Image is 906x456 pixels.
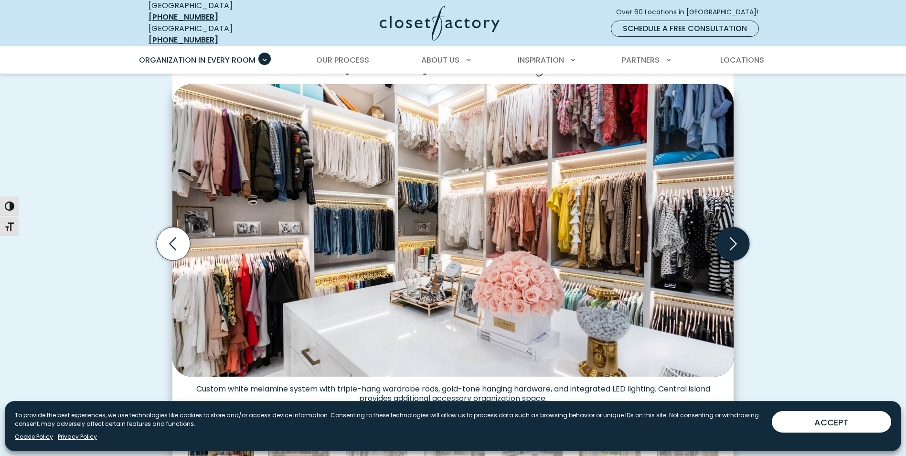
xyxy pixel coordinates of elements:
div: [GEOGRAPHIC_DATA] [149,23,287,46]
a: Over 60 Locations in [GEOGRAPHIC_DATA]! [616,4,767,21]
span: Space, Style and [333,49,493,76]
button: Next slide [712,223,753,264]
a: Schedule a Free Consultation [611,21,759,37]
nav: Primary Menu [132,47,774,74]
span: Our Process [316,54,369,65]
a: [PHONE_NUMBER] [149,34,218,45]
span: Partners [622,54,660,65]
span: Inspiration [518,54,564,65]
button: Previous slide [153,223,194,264]
img: Closet Factory Logo [380,6,500,41]
span: Organization in Every Room [139,54,256,65]
span: Over 60 Locations in [GEOGRAPHIC_DATA]! [616,7,766,17]
img: Custom white melamine system with triple-hang wardrobe rods, gold-tone hanging hardware, and inte... [172,84,734,377]
a: [PHONE_NUMBER] [149,11,218,22]
figcaption: Custom white melamine system with triple-hang wardrobe rods, gold-tone hanging hardware, and inte... [172,377,734,403]
a: Cookie Policy [15,433,53,441]
a: Privacy Policy [58,433,97,441]
p: To provide the best experiences, we use technologies like cookies to store and/or access device i... [15,411,764,428]
span: About Us [421,54,459,65]
button: ACCEPT [772,411,891,433]
span: Locations [720,54,764,65]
